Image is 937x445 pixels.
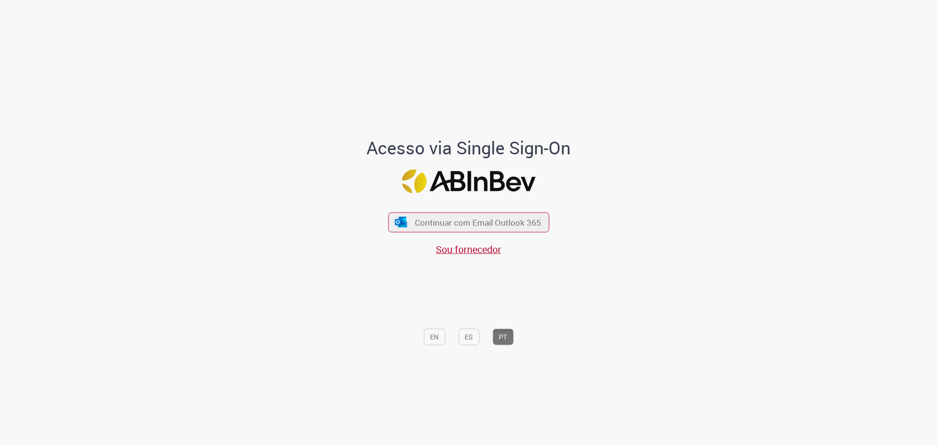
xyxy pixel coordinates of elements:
h1: Acesso via Single Sign-On [333,138,604,158]
span: Continuar com Email Outlook 365 [415,217,541,228]
button: EN [424,328,445,345]
a: Sou fornecedor [436,243,501,256]
img: Logo ABInBev [402,169,535,193]
button: PT [492,328,513,345]
img: ícone Azure/Microsoft 360 [394,217,408,227]
button: ES [458,328,479,345]
button: ícone Azure/Microsoft 360 Continuar com Email Outlook 365 [388,212,549,232]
